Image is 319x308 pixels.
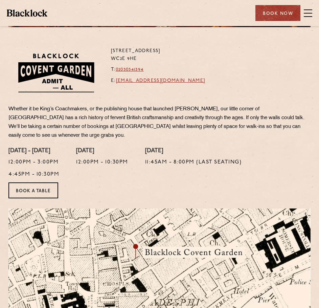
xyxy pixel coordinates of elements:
h4: [DATE] [76,148,128,155]
h4: [DATE] [145,148,242,155]
p: 12:00pm - 10:30pm [76,158,128,167]
a: 02030341394 [116,67,144,72]
h4: [DATE] - [DATE] [8,148,59,155]
a: Book a Table [8,182,58,198]
p: 11:45am - 8:00pm (Last Seating) [145,158,242,167]
p: 12:00pm - 3:00pm [8,158,59,167]
p: 4:45pm - 10:30pm [8,170,59,179]
img: BLA_1470_CoventGarden_Website_Solid.svg [8,47,102,98]
p: T: [111,66,205,74]
p: E: [111,77,205,85]
p: Whether it be King’s Coachmakers, or the publishing house that launched [PERSON_NAME], our little... [8,105,311,140]
div: Book Now [255,5,300,21]
p: [STREET_ADDRESS] WC2E 9HE [111,47,205,63]
img: BL_Textured_Logo-footer-cropped.svg [7,9,47,16]
a: [EMAIL_ADDRESS][DOMAIN_NAME] [116,78,205,83]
